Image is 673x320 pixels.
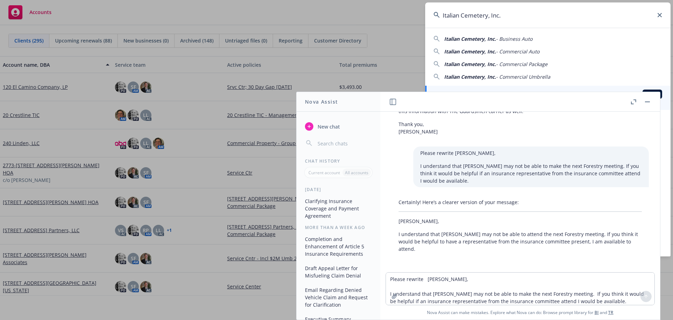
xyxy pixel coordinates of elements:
div: More than a week ago [297,224,380,230]
span: Italian Cemetery, Inc. [444,61,496,67]
span: Italian Cemetery, Inc. [444,73,496,80]
span: Italian Cemetery, Inc. [444,35,496,42]
input: Search chats [316,138,372,148]
a: TR [608,309,613,315]
span: Nova Assist can make mistakes. Explore what Nova can do: Browse prompt library for and [383,305,657,320]
a: BI [594,309,599,315]
span: BI [645,91,659,97]
p: Thank you, [PERSON_NAME] [399,120,642,135]
p: Current account [308,170,340,176]
span: - Business Auto [496,35,532,42]
input: Search... [425,2,671,28]
span: New chat [316,123,340,130]
p: Certainly! Here’s a clearer version of your message: [399,198,642,206]
p: [PERSON_NAME], [399,217,642,225]
button: Clarifying Insurance Coverage and Payment Agreement [302,195,375,222]
button: Draft Appeal Letter for Misfueling Claim Denial [302,262,375,281]
button: Completion and Enhancement of Article 5 Insurance Requirements [302,233,375,260]
div: Chat History [297,158,380,164]
p: I understand that [PERSON_NAME] may not be able to attend the next Forestry meeting. If you think... [399,230,642,253]
p: All accounts [345,170,368,176]
a: ACCOUNTBIItalian Cemetery, Inc. [425,86,671,110]
div: [DATE] [297,187,380,192]
span: - Commercial Umbrella [496,73,550,80]
span: Italian Cemetery, Inc. [444,48,496,55]
p: Please rewrite [PERSON_NAME], [420,149,642,157]
span: - Commercial Auto [496,48,539,55]
button: Email Regarding Denied Vehicle Claim and Request for Clarification [302,284,375,311]
button: New chat [302,120,375,133]
span: - Commercial Package [496,61,548,67]
h1: Nova Assist [305,98,338,105]
p: I understand that [PERSON_NAME] may not be able to make the next Forestry meeting. If you think i... [420,162,642,184]
h5: ACCOUNT [435,90,456,98]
